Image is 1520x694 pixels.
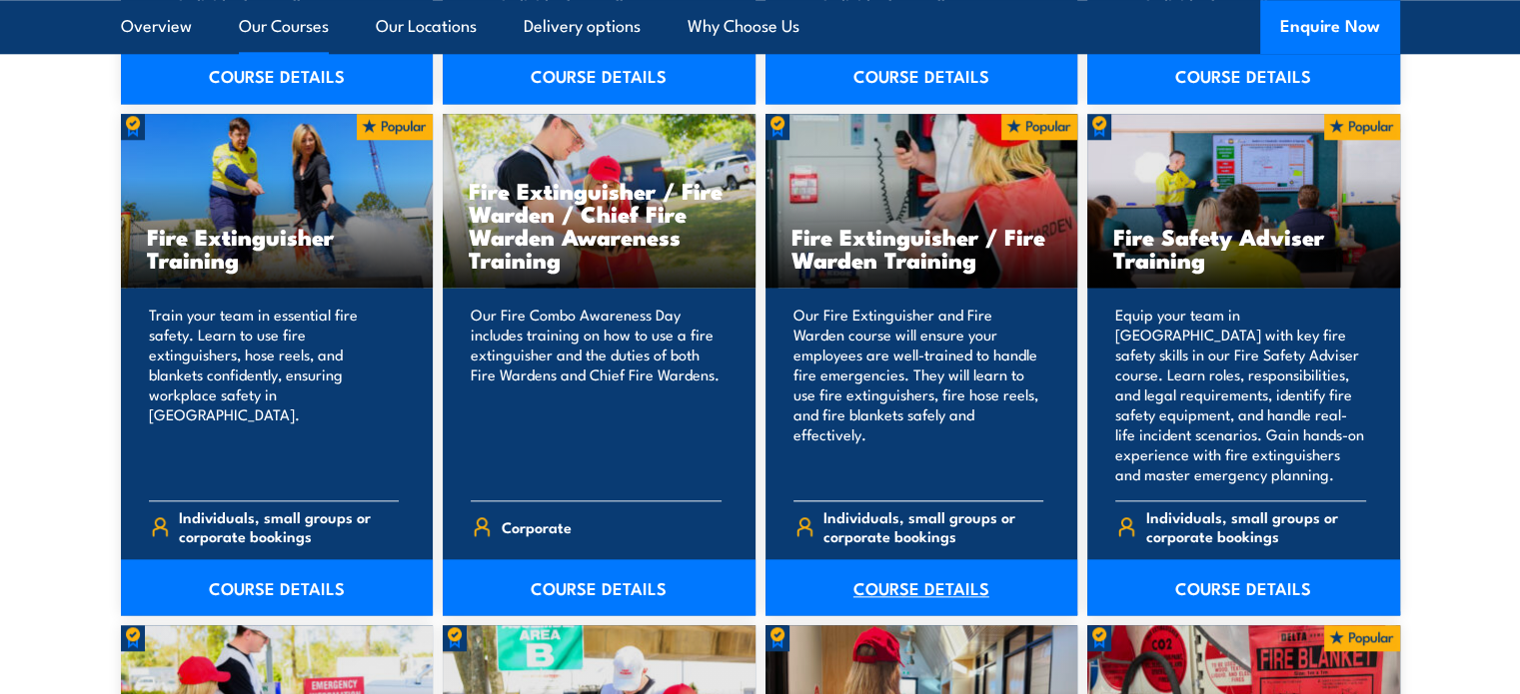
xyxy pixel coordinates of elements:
h3: Fire Extinguisher / Fire Warden Training [791,225,1052,271]
a: COURSE DETAILS [443,559,756,615]
p: Our Fire Combo Awareness Day includes training on how to use a fire extinguisher and the duties o... [471,305,722,484]
a: COURSE DETAILS [765,48,1078,104]
a: COURSE DETAILS [121,559,434,615]
span: Individuals, small groups or corporate bookings [179,507,399,545]
h3: Fire Extinguisher / Fire Warden / Chief Fire Warden Awareness Training [469,179,730,271]
p: Equip your team in [GEOGRAPHIC_DATA] with key fire safety skills in our Fire Safety Adviser cours... [1115,305,1366,484]
a: COURSE DETAILS [765,559,1078,615]
p: Train your team in essential fire safety. Learn to use fire extinguishers, hose reels, and blanke... [149,305,400,484]
a: COURSE DETAILS [121,48,434,104]
h3: Fire Extinguisher Training [147,225,408,271]
p: Our Fire Extinguisher and Fire Warden course will ensure your employees are well-trained to handl... [793,305,1044,484]
a: COURSE DETAILS [1087,559,1400,615]
span: Corporate [502,511,572,542]
a: COURSE DETAILS [1087,48,1400,104]
h3: Fire Safety Adviser Training [1113,225,1374,271]
span: Individuals, small groups or corporate bookings [823,507,1043,545]
a: COURSE DETAILS [443,48,756,104]
span: Individuals, small groups or corporate bookings [1146,507,1366,545]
